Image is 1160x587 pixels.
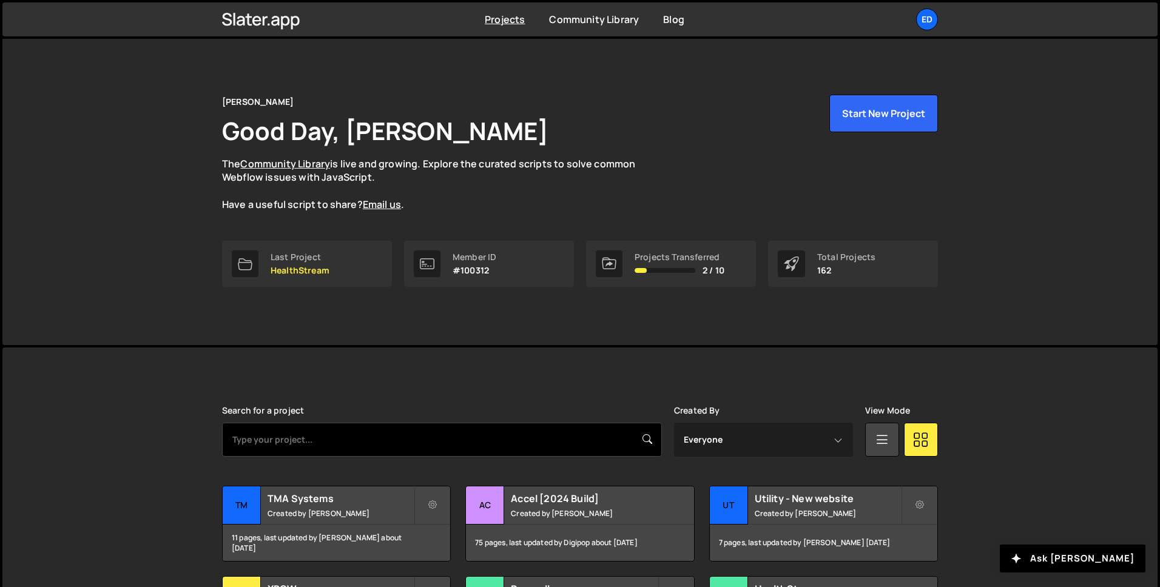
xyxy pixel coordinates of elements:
[222,406,304,415] label: Search for a project
[223,486,261,525] div: TM
[222,157,659,212] p: The is live and growing. Explore the curated scripts to solve common Webflow issues with JavaScri...
[485,13,525,26] a: Projects
[466,486,504,525] div: Ac
[271,266,329,275] p: HealthStream
[465,486,694,562] a: Ac Accel [2024 Build] Created by [PERSON_NAME] 75 pages, last updated by Digipop about [DATE]
[710,525,937,561] div: 7 pages, last updated by [PERSON_NAME] [DATE]
[703,266,724,275] span: 2 / 10
[511,508,657,518] small: Created by [PERSON_NAME]
[222,241,392,287] a: Last Project HealthStream
[1000,545,1145,572] button: Ask [PERSON_NAME]
[709,486,938,562] a: Ut Utility - New website Created by [PERSON_NAME] 7 pages, last updated by [PERSON_NAME] [DATE]
[755,508,901,518] small: Created by [PERSON_NAME]
[549,13,639,26] a: Community Library
[223,525,450,561] div: 11 pages, last updated by [PERSON_NAME] about [DATE]
[453,266,496,275] p: #100312
[829,95,938,132] button: Start New Project
[240,157,330,170] a: Community Library
[222,423,662,457] input: Type your project...
[268,508,414,518] small: Created by [PERSON_NAME]
[268,492,414,505] h2: TMA Systems
[466,525,693,561] div: 75 pages, last updated by Digipop about [DATE]
[271,252,329,262] div: Last Project
[710,486,748,525] div: Ut
[865,406,910,415] label: View Mode
[916,8,938,30] a: Ed
[674,406,720,415] label: Created By
[663,13,684,26] a: Blog
[363,198,401,211] a: Email us
[817,266,875,275] p: 162
[635,252,724,262] div: Projects Transferred
[222,486,451,562] a: TM TMA Systems Created by [PERSON_NAME] 11 pages, last updated by [PERSON_NAME] about [DATE]
[511,492,657,505] h2: Accel [2024 Build]
[817,252,875,262] div: Total Projects
[222,95,294,109] div: [PERSON_NAME]
[755,492,901,505] h2: Utility - New website
[453,252,496,262] div: Member ID
[222,114,548,147] h1: Good Day, [PERSON_NAME]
